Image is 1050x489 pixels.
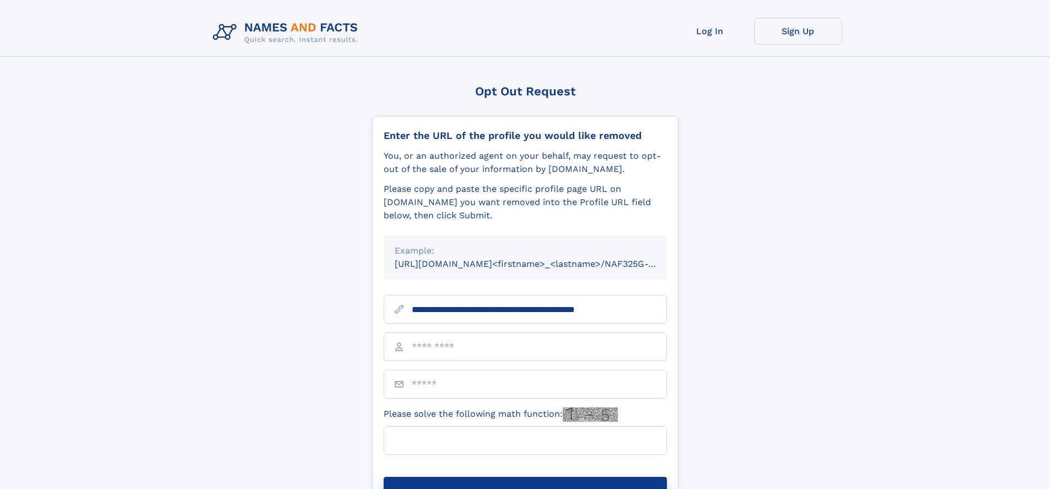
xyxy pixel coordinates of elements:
small: [URL][DOMAIN_NAME]<firstname>_<lastname>/NAF325G-xxxxxxxx [395,259,688,269]
div: Opt Out Request [372,84,679,98]
a: Sign Up [754,18,842,45]
a: Log In [666,18,754,45]
img: Logo Names and Facts [208,18,367,47]
div: Please copy and paste the specific profile page URL on [DOMAIN_NAME] you want removed into the Pr... [384,182,667,222]
div: You, or an authorized agent on your behalf, may request to opt-out of the sale of your informatio... [384,149,667,176]
label: Please solve the following math function: [384,407,618,422]
div: Example: [395,244,656,257]
div: Enter the URL of the profile you would like removed [384,130,667,142]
